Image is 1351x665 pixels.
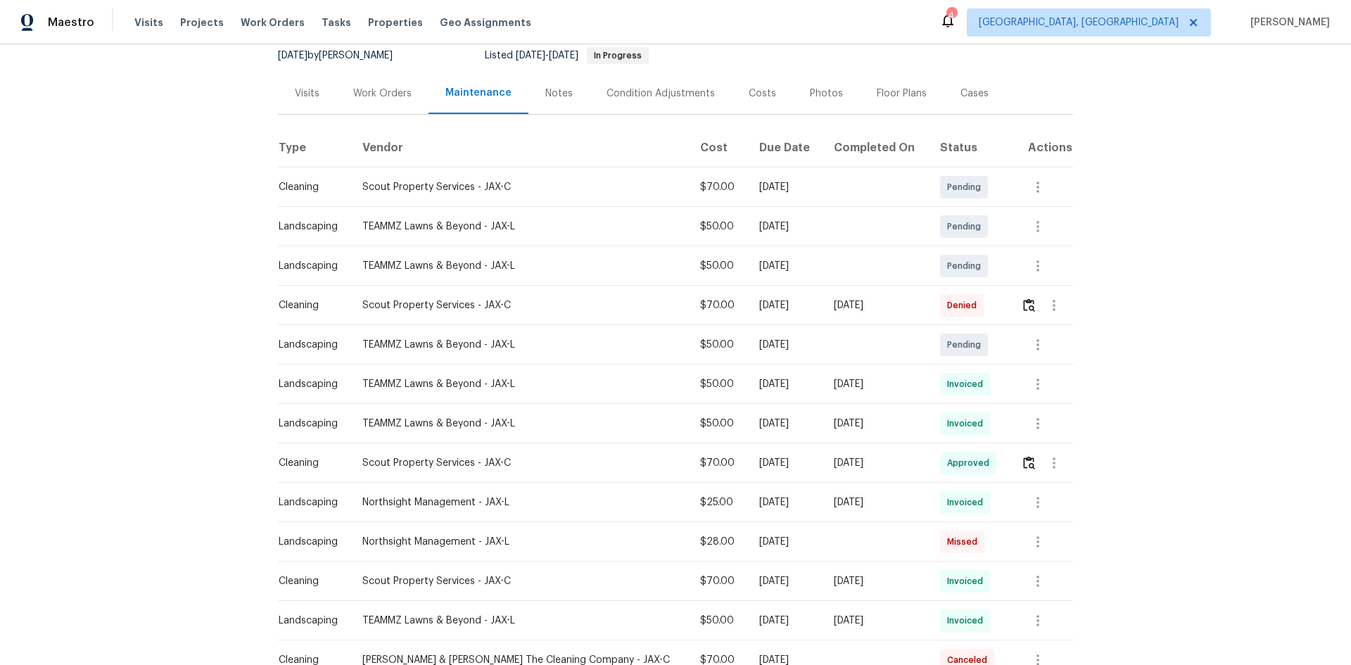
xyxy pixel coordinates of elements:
[700,495,736,509] div: $25.00
[278,128,351,167] th: Type
[322,18,351,27] span: Tasks
[362,180,678,194] div: Scout Property Services - JAX-C
[929,128,1010,167] th: Status
[700,220,736,234] div: $50.00
[834,456,918,470] div: [DATE]
[48,15,94,30] span: Maestro
[362,495,678,509] div: Northsight Management - JAX-L
[759,259,812,273] div: [DATE]
[1023,456,1035,469] img: Review Icon
[700,180,736,194] div: $70.00
[700,614,736,628] div: $50.00
[947,535,983,549] span: Missed
[362,614,678,628] div: TEAMMZ Lawns & Beyond - JAX-L
[362,220,678,234] div: TEAMMZ Lawns & Beyond - JAX-L
[749,87,776,101] div: Costs
[362,535,678,549] div: Northsight Management - JAX-L
[947,495,989,509] span: Invoiced
[834,417,918,431] div: [DATE]
[279,417,340,431] div: Landscaping
[759,574,812,588] div: [DATE]
[549,51,578,61] span: [DATE]
[180,15,224,30] span: Projects
[588,51,647,60] span: In Progress
[1245,15,1330,30] span: [PERSON_NAME]
[1010,128,1073,167] th: Actions
[960,87,989,101] div: Cases
[362,456,678,470] div: Scout Property Services - JAX-C
[278,47,410,64] div: by [PERSON_NAME]
[759,377,812,391] div: [DATE]
[877,87,927,101] div: Floor Plans
[485,51,649,61] span: Listed
[362,574,678,588] div: Scout Property Services - JAX-C
[979,15,1179,30] span: [GEOGRAPHIC_DATA], [GEOGRAPHIC_DATA]
[689,128,747,167] th: Cost
[295,87,319,101] div: Visits
[278,51,307,61] span: [DATE]
[279,298,340,312] div: Cleaning
[362,377,678,391] div: TEAMMZ Lawns & Beyond - JAX-L
[279,614,340,628] div: Landscaping
[545,87,573,101] div: Notes
[279,574,340,588] div: Cleaning
[759,535,812,549] div: [DATE]
[759,338,812,352] div: [DATE]
[241,15,305,30] span: Work Orders
[279,495,340,509] div: Landscaping
[759,495,812,509] div: [DATE]
[362,298,678,312] div: Scout Property Services - JAX-C
[700,456,736,470] div: $70.00
[947,377,989,391] span: Invoiced
[279,377,340,391] div: Landscaping
[279,456,340,470] div: Cleaning
[700,377,736,391] div: $50.00
[700,298,736,312] div: $70.00
[445,86,512,100] div: Maintenance
[834,298,918,312] div: [DATE]
[134,15,163,30] span: Visits
[279,220,340,234] div: Landscaping
[700,338,736,352] div: $50.00
[353,87,412,101] div: Work Orders
[279,535,340,549] div: Landscaping
[834,495,918,509] div: [DATE]
[368,15,423,30] span: Properties
[759,417,812,431] div: [DATE]
[700,417,736,431] div: $50.00
[516,51,578,61] span: -
[1023,298,1035,312] img: Review Icon
[947,574,989,588] span: Invoiced
[947,259,987,273] span: Pending
[759,220,812,234] div: [DATE]
[947,220,987,234] span: Pending
[947,180,987,194] span: Pending
[947,298,982,312] span: Denied
[362,338,678,352] div: TEAMMZ Lawns & Beyond - JAX-L
[834,377,918,391] div: [DATE]
[351,128,690,167] th: Vendor
[279,180,340,194] div: Cleaning
[759,456,812,470] div: [DATE]
[748,128,823,167] th: Due Date
[834,574,918,588] div: [DATE]
[759,180,812,194] div: [DATE]
[440,15,531,30] span: Geo Assignments
[946,8,956,23] div: 4
[700,535,736,549] div: $28.00
[947,614,989,628] span: Invoiced
[947,456,995,470] span: Approved
[947,338,987,352] span: Pending
[279,259,340,273] div: Landscaping
[947,417,989,431] span: Invoiced
[279,338,340,352] div: Landscaping
[823,128,929,167] th: Completed On
[759,614,812,628] div: [DATE]
[1021,289,1037,322] button: Review Icon
[362,259,678,273] div: TEAMMZ Lawns & Beyond - JAX-L
[810,87,843,101] div: Photos
[700,574,736,588] div: $70.00
[516,51,545,61] span: [DATE]
[834,614,918,628] div: [DATE]
[759,298,812,312] div: [DATE]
